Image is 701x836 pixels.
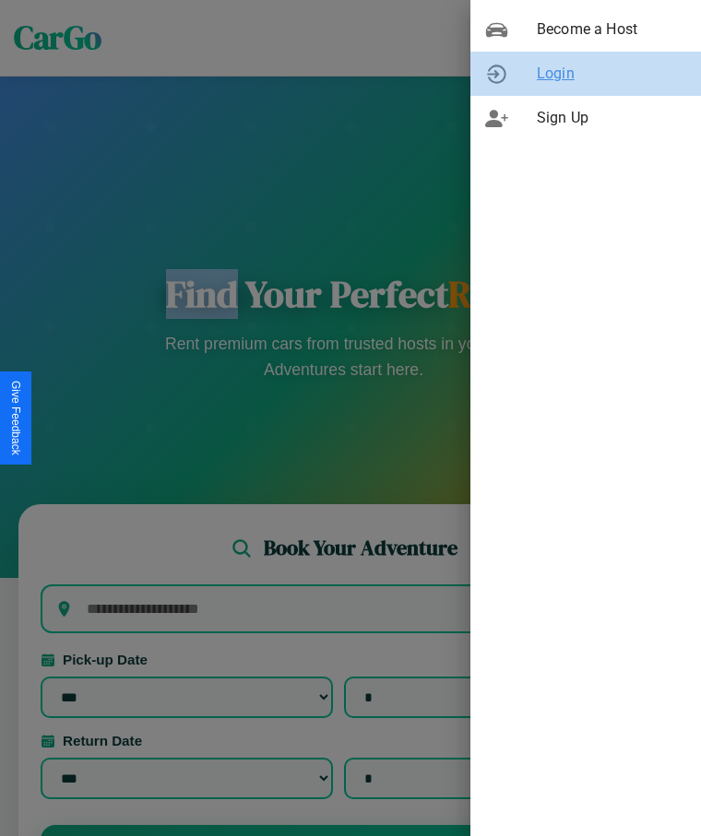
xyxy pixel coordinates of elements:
span: Become a Host [537,18,686,41]
div: Become a Host [470,7,701,52]
div: Login [470,52,701,96]
div: Sign Up [470,96,701,140]
span: Sign Up [537,107,686,129]
span: Login [537,63,686,85]
div: Give Feedback [9,381,22,455]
